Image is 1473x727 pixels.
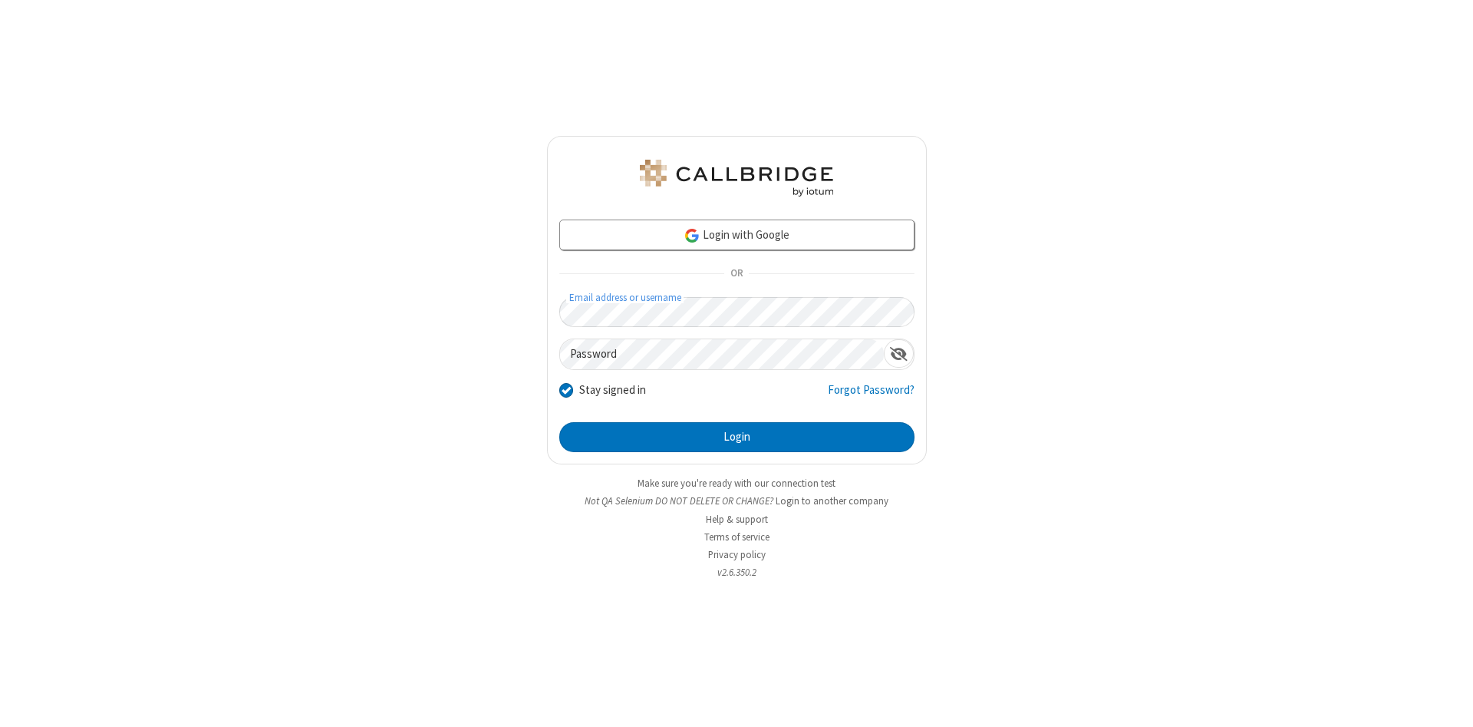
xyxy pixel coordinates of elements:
label: Stay signed in [579,382,646,399]
a: Forgot Password? [828,382,914,411]
input: Email address or username [559,297,914,327]
img: QA Selenium DO NOT DELETE OR CHANGE [637,160,836,197]
div: Show password [884,339,914,368]
input: Password [560,339,884,369]
li: v2.6.350.2 [547,565,927,580]
li: Not QA Selenium DO NOT DELETE OR CHANGE? [547,494,927,508]
button: Login [559,422,914,453]
img: google-icon.png [684,227,700,244]
a: Help & support [706,513,768,526]
button: Login to another company [776,494,888,508]
a: Privacy policy [708,548,766,561]
a: Make sure you're ready with our connection test [638,477,835,490]
a: Login with Google [559,220,914,250]
a: Terms of service [704,530,769,544]
span: OR [724,263,749,285]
